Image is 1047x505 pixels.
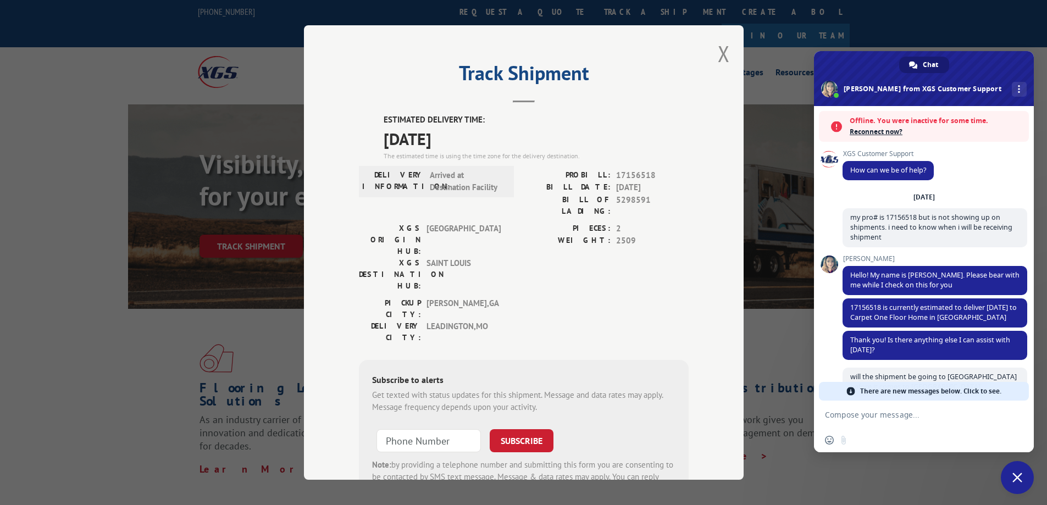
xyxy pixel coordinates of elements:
div: Get texted with status updates for this shipment. Message and data rates may apply. Message frequ... [372,389,675,414]
label: DELIVERY CITY: [359,320,421,343]
span: will the shipment be going to [GEOGRAPHIC_DATA] before it comes to [GEOGRAPHIC_DATA] [850,372,1017,391]
label: WEIGHT: [524,235,611,247]
label: XGS ORIGIN HUB: [359,223,421,257]
span: Thank you! Is there anything else I can assist with [DATE]? [850,335,1010,354]
div: [DATE] [913,194,935,201]
strong: Note: [372,459,391,470]
div: Subscribe to alerts [372,373,675,389]
label: PICKUP CITY: [359,297,421,320]
span: 5298591 [616,194,689,217]
label: PIECES: [524,223,611,235]
div: Chat [899,57,949,73]
div: by providing a telephone number and submitting this form you are consenting to be contacted by SM... [372,459,675,496]
span: 17156518 is currently estimated to deliver [DATE] to Carpet One Floor Home in [GEOGRAPHIC_DATA] [850,303,1017,322]
span: Arrived at Destination Facility [430,169,504,194]
h2: Track Shipment [359,65,689,86]
span: Insert an emoji [825,436,834,445]
span: Offline. You were inactive for some time. [850,115,1023,126]
div: Close chat [1001,461,1034,494]
span: XGS Customer Support [843,150,934,158]
button: SUBSCRIBE [490,429,553,452]
span: 2509 [616,235,689,247]
span: [PERSON_NAME] , GA [426,297,501,320]
label: DELIVERY INFORMATION: [362,169,424,194]
input: Phone Number [376,429,481,452]
span: [DATE] [384,126,689,151]
label: PROBILL: [524,169,611,182]
span: [PERSON_NAME] [843,255,1027,263]
span: How can we be of help? [850,165,926,175]
label: XGS DESTINATION HUB: [359,257,421,292]
button: Close modal [718,39,730,68]
span: [GEOGRAPHIC_DATA] [426,223,501,257]
span: LEADINGTON , MO [426,320,501,343]
span: Chat [923,57,938,73]
textarea: Compose your message... [825,410,999,420]
div: More channels [1012,82,1027,97]
span: [DATE] [616,181,689,194]
span: Hello! My name is [PERSON_NAME]. Please bear with me while I check on this for you [850,270,1020,290]
label: BILL DATE: [524,181,611,194]
label: ESTIMATED DELIVERY TIME: [384,114,689,126]
span: 2 [616,223,689,235]
div: The estimated time is using the time zone for the delivery destination. [384,151,689,161]
span: 17156518 [616,169,689,182]
span: SAINT LOUIS [426,257,501,292]
span: Reconnect now? [850,126,1023,137]
span: There are new messages below. Click to see. [860,382,1001,401]
label: BILL OF LADING: [524,194,611,217]
span: my pro# is 17156518 but is not showing up on shipments. i need to know when i will be receiving s... [850,213,1012,242]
